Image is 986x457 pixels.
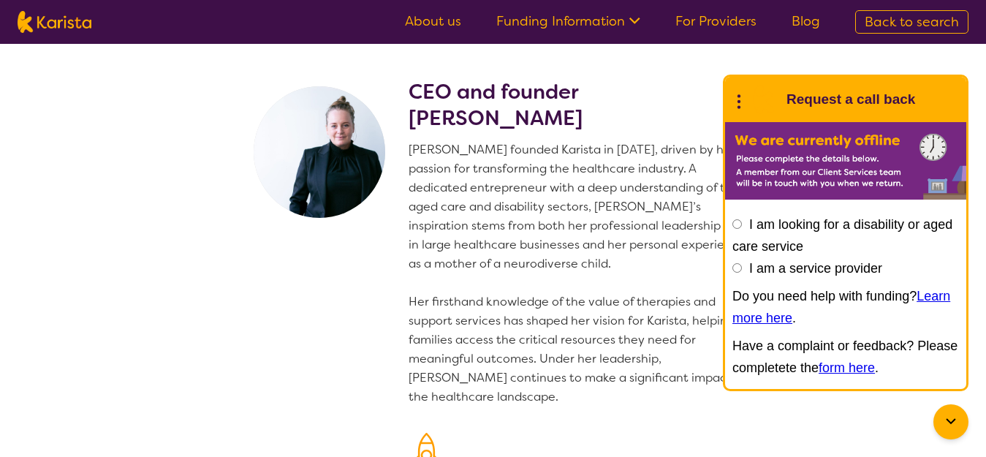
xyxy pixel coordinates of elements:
h2: CEO and founder [PERSON_NAME] [409,79,756,132]
p: Have a complaint or feedback? Please completete the . [732,335,959,379]
label: I am looking for a disability or aged care service [732,217,952,254]
p: [PERSON_NAME] founded Karista in [DATE], driven by her passion for transforming the healthcare in... [409,140,756,407]
a: About us [405,12,461,30]
img: Karista logo [18,11,91,33]
label: I am a service provider [749,261,882,276]
img: Karista [748,85,778,114]
h1: Request a call back [786,88,915,110]
a: form here [819,360,875,375]
a: Blog [792,12,820,30]
span: Back to search [865,13,959,31]
a: Back to search [855,10,968,34]
img: Karista offline chat form to request call back [725,122,966,200]
p: Do you need help with funding? . [732,285,959,329]
a: Funding Information [496,12,640,30]
a: For Providers [675,12,756,30]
